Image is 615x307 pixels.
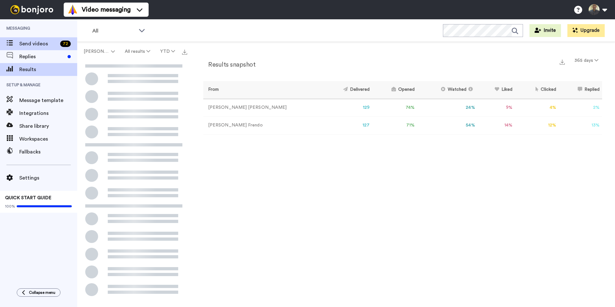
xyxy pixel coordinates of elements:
[559,116,602,134] td: 13 %
[417,81,477,99] th: Watched
[515,116,559,134] td: 12 %
[17,288,60,297] button: Collapse menu
[182,50,187,55] img: export.svg
[19,135,77,143] span: Workspaces
[372,99,417,116] td: 74 %
[478,99,515,116] td: 9 %
[29,290,55,295] span: Collapse menu
[323,81,372,99] th: Delivered
[60,41,71,47] div: 72
[559,99,602,116] td: 2 %
[559,81,602,99] th: Replied
[82,5,131,14] span: Video messaging
[515,81,559,99] th: Clicked
[78,46,120,57] button: [PERSON_NAME]
[571,55,602,66] button: 365 days
[417,116,477,134] td: 54 %
[323,116,372,134] td: 127
[478,116,515,134] td: 14 %
[19,97,77,104] span: Message template
[5,204,15,209] span: 100%
[5,196,51,200] span: QUICK START GUIDE
[560,60,565,65] img: export.svg
[68,5,78,15] img: vm-color.svg
[478,81,515,99] th: Liked
[203,116,323,134] td: [PERSON_NAME] Frendo
[372,81,417,99] th: Opened
[203,99,323,116] td: [PERSON_NAME] [PERSON_NAME]
[92,27,135,35] span: All
[8,5,56,14] img: bj-logo-header-white.svg
[567,24,605,37] button: Upgrade
[529,24,561,37] button: Invite
[323,99,372,116] td: 129
[372,116,417,134] td: 71 %
[203,81,323,99] th: From
[19,53,65,60] span: Replies
[19,109,77,117] span: Integrations
[19,66,77,73] span: Results
[19,174,77,182] span: Settings
[515,99,559,116] td: 4 %
[155,46,180,57] button: YTD
[180,47,189,56] button: Export all results that match these filters now.
[203,61,255,68] h2: Results snapshot
[19,40,58,48] span: Send videos
[120,46,155,57] button: All results
[19,122,77,130] span: Share library
[558,57,567,66] button: Export a summary of each team member’s results that match this filter now.
[417,99,477,116] td: 24 %
[19,148,77,156] span: Fallbacks
[84,48,110,55] span: [PERSON_NAME]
